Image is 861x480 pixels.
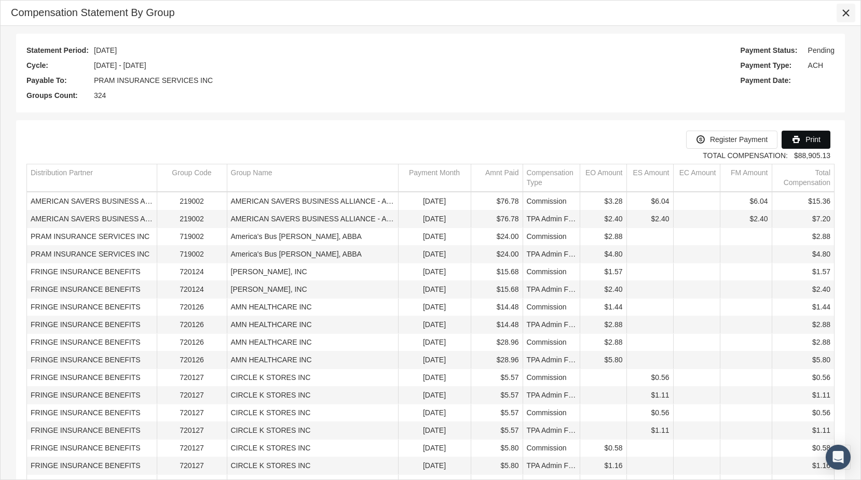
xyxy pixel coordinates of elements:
td: FRINGE INSURANCE BENEFITS [27,281,157,299]
td: 720127 [157,440,227,457]
td: [DATE] [398,369,471,387]
td: America's Bus [PERSON_NAME], ABBA [227,228,398,246]
div: $1.11 [631,390,669,400]
div: $2.88 [776,232,831,242]
div: $6.04 [724,196,768,206]
div: Total Compensation [776,168,831,188]
strong: TOTAL COMPENSATION: [703,151,788,160]
div: Distribution Partner [31,168,93,178]
span: $88,905.13 [794,151,830,160]
div: $14.48 [475,302,519,312]
td: AMN HEALTHCARE INC [227,334,398,351]
td: Commission [523,404,580,422]
td: 720124 [157,263,227,281]
span: ACH [808,59,824,72]
td: FRINGE INSURANCE BENEFITS [27,387,157,404]
div: $15.68 [475,285,519,294]
span: 324 [94,89,106,102]
td: Commission [523,228,580,246]
div: $0.56 [776,373,831,383]
div: $1.57 [776,267,831,277]
td: 720127 [157,404,227,422]
td: Column Payment Month [398,164,471,192]
td: TPA Admin Fee [523,387,580,404]
td: [DATE] [398,404,471,422]
div: $1.44 [776,302,831,312]
td: 219002 [157,193,227,210]
td: AMERICAN SAVERS BUSINESS ALLIANCE - AMSBA [27,210,157,228]
td: Column Amnt Paid [471,164,523,192]
td: [PERSON_NAME], INC [227,263,398,281]
div: $1.11 [776,426,831,435]
div: Compensation Type [527,168,576,188]
td: TPA Admin Fee [523,457,580,475]
div: $1.57 [584,267,623,277]
td: 720126 [157,316,227,334]
div: Group Name [231,168,272,178]
td: 720124 [157,281,227,299]
td: [DATE] [398,299,471,316]
td: FRINGE INSURANCE BENEFITS [27,351,157,369]
td: 720126 [157,351,227,369]
td: [DATE] [398,334,471,351]
span: Print [805,135,821,144]
div: Close [837,4,855,22]
div: $1.11 [631,426,669,435]
div: EC Amount [679,168,716,178]
td: TPA Admin Fee [523,422,580,440]
div: $0.58 [776,443,831,453]
div: $24.00 [475,232,519,242]
div: $7.20 [776,214,831,224]
td: CIRCLE K STORES INC [227,422,398,440]
td: FRINGE INSURANCE BENEFITS [27,457,157,475]
td: TPA Admin Fee [523,246,580,263]
td: AMERICAN SAVERS BUSINESS ALLIANCE - AMSBA [27,193,157,210]
span: Groups Count: [26,89,89,102]
td: FRINGE INSURANCE BENEFITS [27,440,157,457]
div: Print [782,131,830,149]
div: $1.16 [776,461,831,471]
td: [DATE] [398,210,471,228]
div: $2.40 [724,214,768,224]
div: $2.40 [776,285,831,294]
div: $5.57 [475,390,519,400]
div: $2.88 [776,337,831,347]
td: 720127 [157,422,227,440]
div: Open Intercom Messenger [826,445,851,470]
div: $1.16 [584,461,623,471]
td: Column Group Name [227,164,398,192]
td: [DATE] [398,422,471,440]
td: [DATE] [398,387,471,404]
span: Statement Period: [26,44,89,57]
td: TPA Admin Fee [523,351,580,369]
div: Data grid toolbar [26,131,835,159]
td: Commission [523,193,580,210]
span: Cycle: [26,59,89,72]
td: [DATE] [398,246,471,263]
td: AMN HEALTHCARE INC [227,316,398,334]
td: 720126 [157,334,227,351]
div: Register Payment [686,131,777,149]
td: [DATE] [398,228,471,246]
td: TPA Admin Fee [523,210,580,228]
td: PRAM INSURANCE SERVICES INC [27,246,157,263]
div: $2.40 [631,214,669,224]
div: $5.80 [584,355,623,365]
div: $2.40 [584,214,623,224]
div: $1.44 [584,302,623,312]
div: $2.88 [584,232,623,242]
div: $14.48 [475,320,519,330]
div: $15.68 [475,267,519,277]
td: CIRCLE K STORES INC [227,387,398,404]
td: Commission [523,263,580,281]
div: $5.80 [475,443,519,453]
td: FRINGE INSURANCE BENEFITS [27,316,157,334]
td: 219002 [157,210,227,228]
div: $4.80 [584,249,623,259]
span: Payment Status: [741,44,803,57]
span: Payment Type: [741,59,803,72]
div: $0.56 [776,408,831,418]
div: $28.96 [475,337,519,347]
span: [DATE] [94,44,117,57]
td: 720127 [157,369,227,387]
